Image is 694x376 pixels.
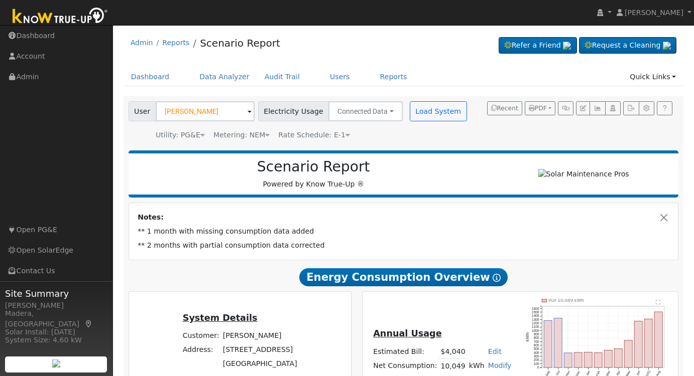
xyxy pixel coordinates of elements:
i: Show Help [493,274,501,282]
button: Login As [605,101,621,115]
rect: onclick="" [584,352,592,367]
rect: onclick="" [594,353,602,367]
text:  [656,299,660,304]
td: [STREET_ADDRESS] [221,343,299,357]
button: Settings [639,101,654,115]
div: System Size: 4.60 kW [5,335,107,345]
h2: Scenario Report [139,158,488,175]
img: Solar Maintenance Pros [538,169,629,179]
rect: onclick="" [544,320,552,367]
text: Pull 10,049 kWh [548,298,584,303]
td: [PERSON_NAME] [221,329,299,343]
u: System Details [183,313,258,323]
input: Select a User [156,101,255,121]
u: Annual Usage [373,328,441,338]
button: PDF [525,101,555,115]
td: kWh [467,359,486,373]
text: Oct [555,370,560,376]
text: 900 [533,332,539,336]
rect: onclick="" [614,348,622,367]
span: PDF [529,105,547,112]
a: Audit Trail [257,68,307,86]
text: Feb [595,369,601,376]
a: Refer a Friend [499,37,577,54]
text: 100 [533,362,539,365]
text: kWh [525,332,530,341]
a: Map [84,320,93,328]
img: retrieve [563,42,571,50]
button: Generate Report Link [558,101,573,115]
td: Net Consumption: [372,359,439,373]
rect: onclick="" [624,340,632,367]
img: retrieve [52,359,60,367]
img: Know True-Up [8,6,113,28]
button: Connected Data [328,101,403,121]
span: Alias: E1 [278,131,350,139]
span: Energy Consumption Overview [299,268,507,286]
div: Utility: PG&E [156,130,205,140]
a: Reports [162,39,189,47]
span: Electricity Usage [258,101,329,121]
span: Site Summary [5,287,107,300]
rect: onclick="" [604,350,612,367]
text: 600 [533,343,539,347]
a: Admin [131,39,153,47]
a: Scenario Report [200,37,280,49]
rect: onclick="" [574,352,582,367]
text: Apr [616,369,622,376]
span: User [129,101,156,121]
rect: onclick="" [654,312,662,367]
text: 1100 [532,325,539,328]
div: Powered by Know True-Up ® [134,158,494,190]
strong: Notes: [138,213,164,221]
button: Load System [410,101,467,121]
a: Modify [488,361,512,369]
text: 1400 [532,314,539,317]
rect: onclick="" [554,318,562,367]
text: 500 [533,347,539,350]
rect: onclick="" [564,353,572,367]
div: Metering: NEM [213,130,270,140]
div: [PERSON_NAME] [5,300,107,311]
div: Solar Install: [DATE] [5,327,107,337]
text: 0 [537,365,539,369]
a: Request a Cleaning [579,37,676,54]
button: Multi-Series Graph [590,101,605,115]
a: Quick Links [622,68,683,86]
button: Recent [487,101,522,115]
rect: onclick="" [634,321,642,367]
div: Madera, [GEOGRAPHIC_DATA] [5,308,107,329]
a: Reports [373,68,415,86]
a: Edit [488,347,502,355]
td: [GEOGRAPHIC_DATA] [221,357,299,371]
text: 1000 [532,328,539,332]
button: Close [659,212,669,223]
td: ** 1 month with missing consumption data added [136,225,671,239]
td: Customer: [181,329,221,343]
td: $4,040 [439,344,467,359]
a: Dashboard [124,68,177,86]
text: 1200 [532,321,539,325]
td: Address: [181,343,221,357]
text: 1600 [532,306,539,310]
text: Jun [636,369,641,376]
rect: onclick="" [644,319,652,367]
td: Estimated Bill: [372,344,439,359]
a: Users [322,68,358,86]
a: Help Link [657,101,672,115]
text: 200 [533,358,539,361]
text: 800 [533,336,539,339]
text: Jan [585,369,591,376]
text: 300 [533,354,539,358]
text: 1500 [532,310,539,314]
text: 400 [533,351,539,354]
button: Export Interval Data [623,101,639,115]
span: [PERSON_NAME] [625,9,683,17]
text: 1300 [532,317,539,321]
a: Data Analyzer [192,68,257,86]
td: 10,049 [439,359,467,373]
img: retrieve [663,42,671,50]
text: 700 [533,339,539,343]
button: Edit User [576,101,590,115]
td: ** 2 months with partial consumption data corrected [136,239,671,253]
